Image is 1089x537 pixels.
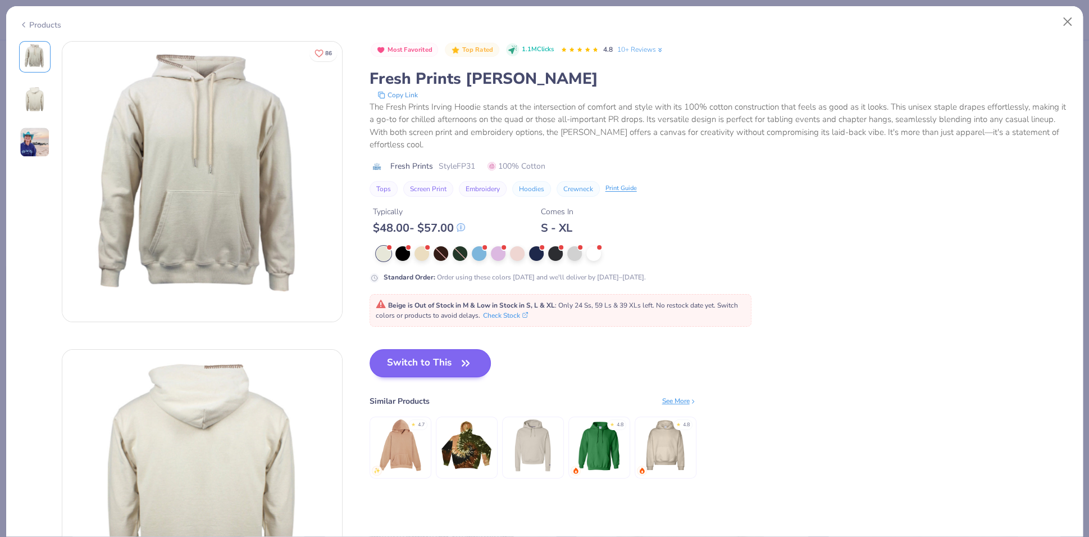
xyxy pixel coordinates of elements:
div: Products [19,19,61,31]
div: Similar Products [370,395,430,407]
span: : Only 24 Ss, 59 Ls & 39 XLs left. No restock date yet. Switch colors or products to avoid delays. [376,301,738,320]
span: 1.1M Clicks [522,45,554,55]
div: Fresh Prints [PERSON_NAME] [370,68,1070,89]
strong: Beige is Out of Stock in M & Low in Stock in S, L & XL [388,301,555,310]
img: newest.gif [373,467,380,474]
img: Colortone Tie Dye Hoodie [440,418,493,472]
img: Lane Seven Unisex Urban Pullover Hooded Sweatshirt [373,418,427,472]
img: trending.gif [572,467,579,474]
span: Top Rated [462,47,494,53]
button: Close [1057,11,1078,33]
strong: Standard Order : [384,273,435,282]
span: 86 [325,51,332,56]
img: Gildan Adult Heavy Blend 8 Oz. 50/50 Hooded Sweatshirt [572,418,626,472]
button: Check Stock [483,310,528,321]
button: Tops [370,181,398,197]
button: Crewneck [557,181,600,197]
img: Most Favorited sort [376,46,385,55]
div: S - XL [541,221,573,235]
div: Typically [373,206,465,218]
img: User generated content [20,127,50,157]
div: ★ [411,421,416,426]
span: 100% Cotton [487,160,545,172]
img: brand logo [370,162,385,171]
img: Back [21,86,48,113]
button: Like [309,45,337,61]
div: Comes In [541,206,573,218]
span: Fresh Prints [390,160,433,172]
button: Badge Button [445,43,499,57]
span: Most Favorited [388,47,432,53]
button: Embroidery [459,181,507,197]
div: The Fresh Prints Irving Hoodie stands at the intersection of comfort and style with its 100% cott... [370,101,1070,151]
div: 4.8 [617,421,623,429]
button: Screen Print [403,181,453,197]
div: Order using these colors [DATE] and we'll deliver by [DATE]–[DATE]. [384,272,646,282]
img: Fresh Prints Boston Heavyweight Hoodie [639,418,692,472]
span: 4.8 [603,45,613,54]
img: trending.gif [639,467,645,474]
div: 4.7 [418,421,425,429]
img: Front [21,43,48,70]
div: $ 48.00 - $ 57.00 [373,221,465,235]
button: Switch to This [370,349,491,377]
img: Champion Ladies' PowerBlend Relaxed Hooded Sweatshirt [506,418,559,472]
a: 10+ Reviews [617,44,664,55]
div: ★ [676,421,681,426]
button: Badge Button [371,43,439,57]
button: copy to clipboard [374,89,421,101]
img: Top Rated sort [451,46,460,55]
button: Hoodies [512,181,551,197]
div: 4.8 [683,421,690,429]
div: 4.8 Stars [561,41,599,59]
span: Style FP31 [439,160,475,172]
div: See More [662,396,696,406]
img: Front [62,42,342,322]
div: Print Guide [605,184,637,193]
div: ★ [610,421,614,426]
